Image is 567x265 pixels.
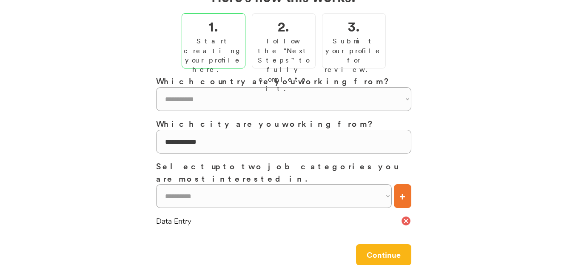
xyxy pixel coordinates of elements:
[278,16,289,36] h2: 2.
[254,36,313,93] div: Follow the "Next Steps" to fully complete it.
[348,16,360,36] h2: 3.
[394,184,411,208] button: +
[156,160,411,184] h3: Select up to two job categories you are most interested in.
[184,36,243,74] div: Start creating your profile here.
[156,117,411,130] h3: Which city are you working from?
[156,216,401,226] div: Data Entry
[325,36,383,74] div: Submit your profile for review.
[401,216,411,226] button: cancel
[208,16,218,36] h2: 1.
[156,75,411,87] h3: Which country are you working from?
